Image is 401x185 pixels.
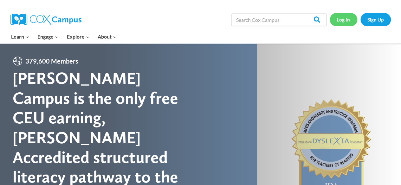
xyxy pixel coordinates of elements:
[7,30,121,43] nav: Primary Navigation
[7,30,34,43] button: Child menu of Learn
[63,30,94,43] button: Child menu of Explore
[10,14,81,25] img: Cox Campus
[330,13,357,26] a: Log In
[94,30,121,43] button: Child menu of About
[231,13,327,26] input: Search Cox Campus
[330,13,391,26] nav: Secondary Navigation
[23,56,81,66] span: 379,600 Members
[360,13,391,26] a: Sign Up
[33,30,63,43] button: Child menu of Engage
